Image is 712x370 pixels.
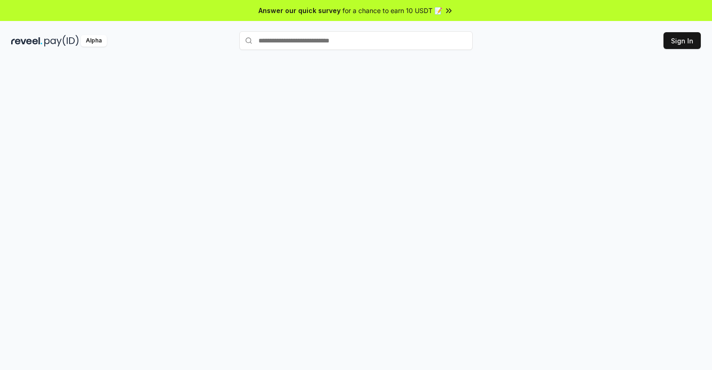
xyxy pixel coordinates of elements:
[44,35,79,47] img: pay_id
[342,6,442,15] span: for a chance to earn 10 USDT 📝
[258,6,341,15] span: Answer our quick survey
[663,32,701,49] button: Sign In
[11,35,42,47] img: reveel_dark
[81,35,107,47] div: Alpha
